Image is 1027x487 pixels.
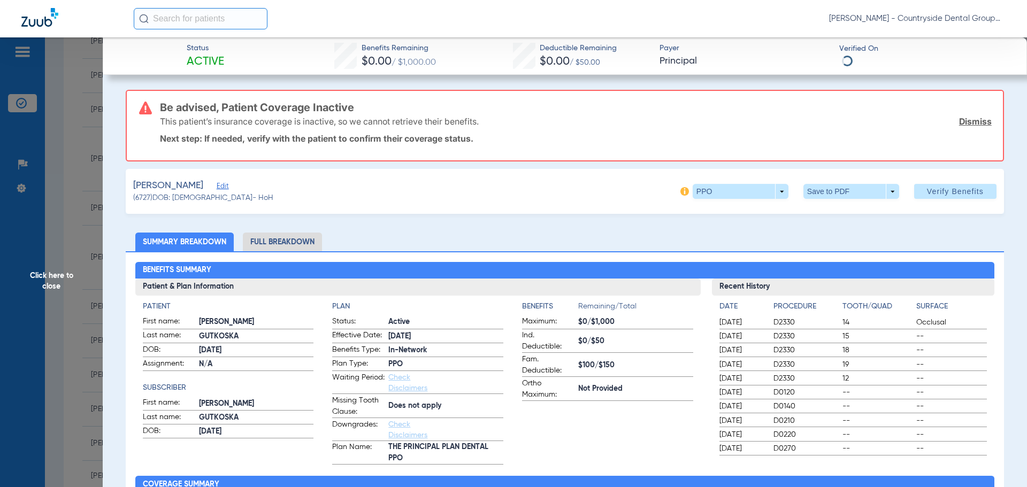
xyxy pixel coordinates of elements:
span: Benefits Remaining [362,43,436,54]
span: [PERSON_NAME] [199,316,314,328]
app-breakdown-title: Patient [143,301,314,312]
span: Waiting Period: [332,372,385,393]
span: $0.00 [540,56,570,67]
span: Assignment: [143,358,195,371]
span: [DATE] [388,331,503,342]
span: -- [916,415,987,426]
span: D0220 [773,429,839,440]
span: DOB: [143,426,195,438]
span: THE PRINCIPAL PLAN DENTAL PPO [388,442,503,464]
img: Search Icon [139,14,149,24]
span: [DATE] [719,359,764,370]
button: Save to PDF [803,184,899,199]
span: [DATE] [719,345,764,355]
span: GUTKOSKA [199,331,314,342]
span: Ind. Deductible: [522,330,574,352]
span: -- [916,387,987,398]
app-breakdown-title: Procedure [773,301,839,316]
span: -- [916,429,987,440]
span: Last name: [143,330,195,343]
span: [DATE] [719,331,764,342]
button: PPO [693,184,788,199]
span: -- [842,443,913,454]
span: [DATE] [719,415,764,426]
app-breakdown-title: Date [719,301,764,316]
span: Active [187,55,224,69]
span: -- [842,415,913,426]
span: 18 [842,345,913,355]
span: First name: [143,397,195,410]
span: 12 [842,373,913,384]
span: -- [916,345,987,355]
span: Status [187,43,224,54]
h4: Benefits [522,301,578,312]
span: Remaining/Total [578,301,693,316]
span: 14 [842,317,913,328]
span: Edit [217,182,226,192]
h3: Be advised, Patient Coverage Inactive [160,102,992,113]
span: [PERSON_NAME] [133,179,203,192]
span: $0.00 [362,56,392,67]
h2: Benefits Summary [135,262,995,279]
span: D2330 [773,331,839,342]
p: This patient’s insurance coverage is inactive, so we cannot retrieve their benefits. [160,116,479,127]
span: [DATE] [719,429,764,440]
h4: Subscriber [143,382,314,393]
span: Payer [660,43,830,54]
span: -- [916,373,987,384]
span: Fam. Deductible: [522,354,574,376]
span: D2330 [773,317,839,328]
span: -- [916,331,987,342]
li: Summary Breakdown [135,233,234,251]
span: [DATE] [719,387,764,398]
span: -- [842,401,913,412]
span: D2330 [773,359,839,370]
span: Ortho Maximum: [522,378,574,400]
span: -- [842,429,913,440]
p: Next step: If needed, verify with the patient to confirm their coverage status. [160,133,992,144]
span: Deductible Remaining [540,43,617,54]
button: Verify Benefits [914,184,997,199]
a: Check Disclaimers [388,421,427,439]
span: Missing Tooth Clause: [332,395,385,418]
img: Zuub Logo [21,8,58,27]
h3: Recent History [712,279,995,296]
span: DOB: [143,344,195,357]
span: $0/$1,000 [578,316,693,328]
span: / $50.00 [570,59,600,66]
h4: Date [719,301,764,312]
span: Verify Benefits [927,187,984,196]
span: Maximum: [522,316,574,329]
span: -- [842,387,913,398]
h4: Plan [332,301,503,312]
h4: Procedure [773,301,839,312]
span: [DATE] [719,443,764,454]
span: Plan Name: [332,442,385,464]
span: Active [388,316,503,328]
span: Status: [332,316,385,329]
h3: Patient & Plan Information [135,279,701,296]
a: Check Disclaimers [388,374,427,392]
span: Verified On [839,43,1010,55]
span: D2330 [773,345,839,355]
span: Plan Type: [332,358,385,371]
span: Effective Date: [332,330,385,343]
span: Occlusal [916,317,987,328]
span: / $1,000.00 [392,58,436,67]
span: In-Network [388,345,503,356]
input: Search for patients [134,8,267,29]
img: info-icon [680,187,689,196]
li: Full Breakdown [243,233,322,251]
span: Last name: [143,412,195,424]
a: Dismiss [959,116,992,127]
app-breakdown-title: Benefits [522,301,578,316]
h4: Surface [916,301,987,312]
span: [DATE] [199,426,314,437]
span: [DATE] [719,317,764,328]
span: D0140 [773,401,839,412]
span: N/A [199,359,314,370]
span: Downgrades: [332,419,385,440]
span: [PERSON_NAME] [199,398,314,409]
